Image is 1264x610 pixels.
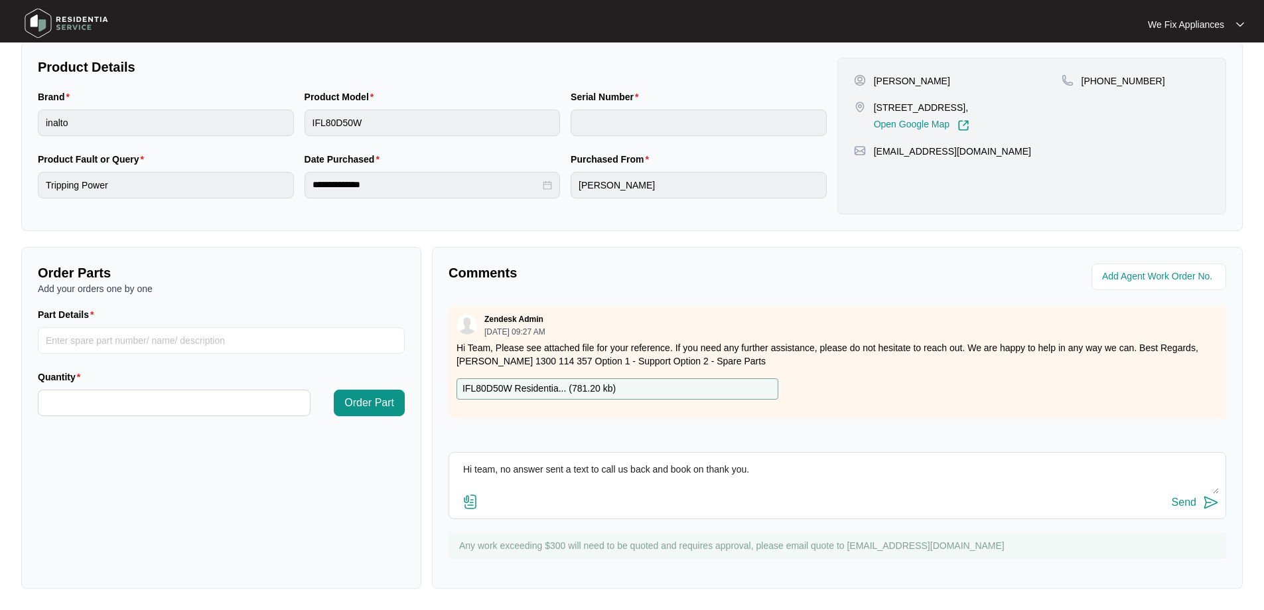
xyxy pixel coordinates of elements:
[456,341,1218,368] p: Hi Team, Please see attached file for your reference. If you need any further assistance, please ...
[1172,496,1196,508] div: Send
[462,494,478,510] img: file-attachment-doc.svg
[305,153,385,166] label: Date Purchased
[1082,74,1165,88] p: [PHONE_NUMBER]
[874,119,969,131] a: Open Google Map
[334,390,405,416] button: Order Part
[854,145,866,157] img: map-pin
[38,282,405,295] p: Add your orders one by one
[38,370,86,384] label: Quantity
[1148,18,1224,31] p: We Fix Appliances
[38,153,149,166] label: Product Fault or Query
[38,58,827,76] p: Product Details
[305,110,561,136] input: Product Model
[571,172,827,198] input: Purchased From
[957,119,969,131] img: Link-External
[38,90,75,104] label: Brand
[1102,269,1218,285] input: Add Agent Work Order No.
[571,110,827,136] input: Serial Number
[1062,74,1074,86] img: map-pin
[459,539,1220,552] p: Any work exceeding $300 will need to be quoted and requires approval, please email quote to [EMAI...
[305,90,380,104] label: Product Model
[313,178,541,192] input: Date Purchased
[38,172,294,198] input: Product Fault or Query
[38,264,405,282] p: Order Parts
[571,153,654,166] label: Purchased From
[874,145,1031,158] p: [EMAIL_ADDRESS][DOMAIN_NAME]
[874,74,950,88] p: [PERSON_NAME]
[1172,494,1219,512] button: Send
[456,459,1219,494] textarea: Hi team, no answer sent a text to call us back and book on thank you.
[38,327,405,354] input: Part Details
[462,382,616,396] p: IFL80D50W Residentia... ( 781.20 kb )
[484,328,545,336] p: [DATE] 09:27 AM
[854,74,866,86] img: user-pin
[449,264,828,282] p: Comments
[344,395,394,411] span: Order Part
[1203,495,1219,510] img: send-icon.svg
[854,101,866,113] img: map-pin
[571,90,644,104] label: Serial Number
[484,314,543,325] p: Zendesk Admin
[874,101,969,114] p: [STREET_ADDRESS],
[20,3,113,43] img: residentia service logo
[457,315,477,335] img: user.svg
[38,390,310,416] input: Quantity
[1236,21,1244,28] img: dropdown arrow
[38,110,294,136] input: Brand
[38,308,100,321] label: Part Details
